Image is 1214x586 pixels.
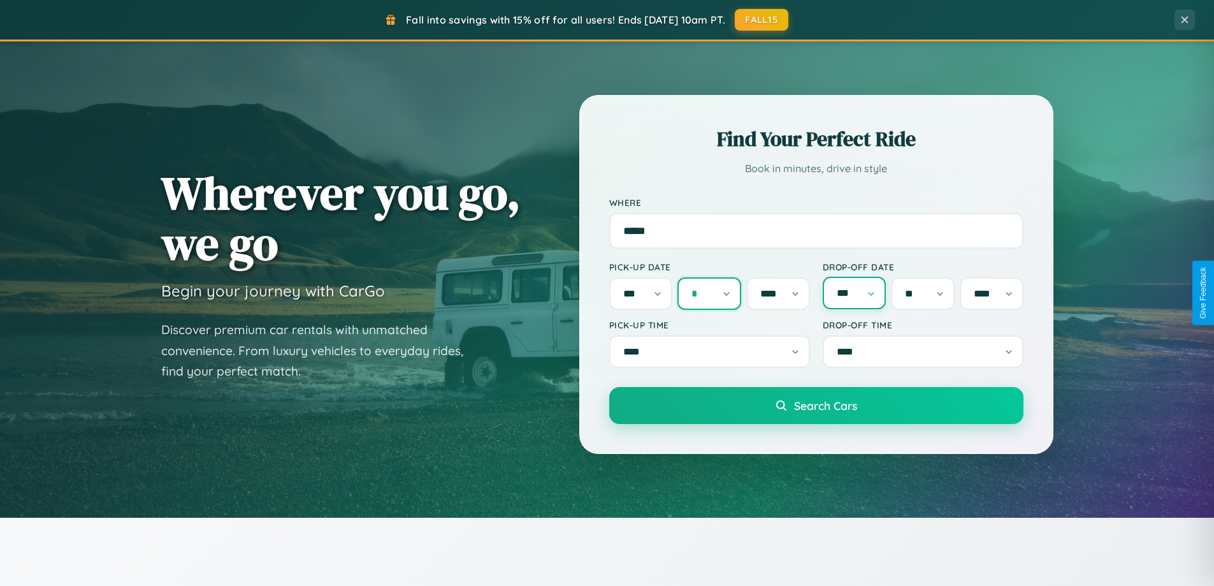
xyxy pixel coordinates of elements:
button: Search Cars [609,387,1023,424]
p: Discover premium car rentals with unmatched convenience. From luxury vehicles to everyday rides, ... [161,319,480,382]
p: Book in minutes, drive in style [609,159,1023,178]
label: Drop-off Date [823,261,1023,272]
label: Drop-off Time [823,319,1023,330]
h2: Find Your Perfect Ride [609,125,1023,153]
label: Where [609,197,1023,208]
span: Fall into savings with 15% off for all users! Ends [DATE] 10am PT. [406,13,725,26]
h3: Begin your journey with CarGo [161,281,385,300]
div: Give Feedback [1199,267,1208,319]
label: Pick-up Date [609,261,810,272]
label: Pick-up Time [609,319,810,330]
h1: Wherever you go, we go [161,168,521,268]
button: FALL15 [735,9,788,31]
span: Search Cars [794,399,857,413]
